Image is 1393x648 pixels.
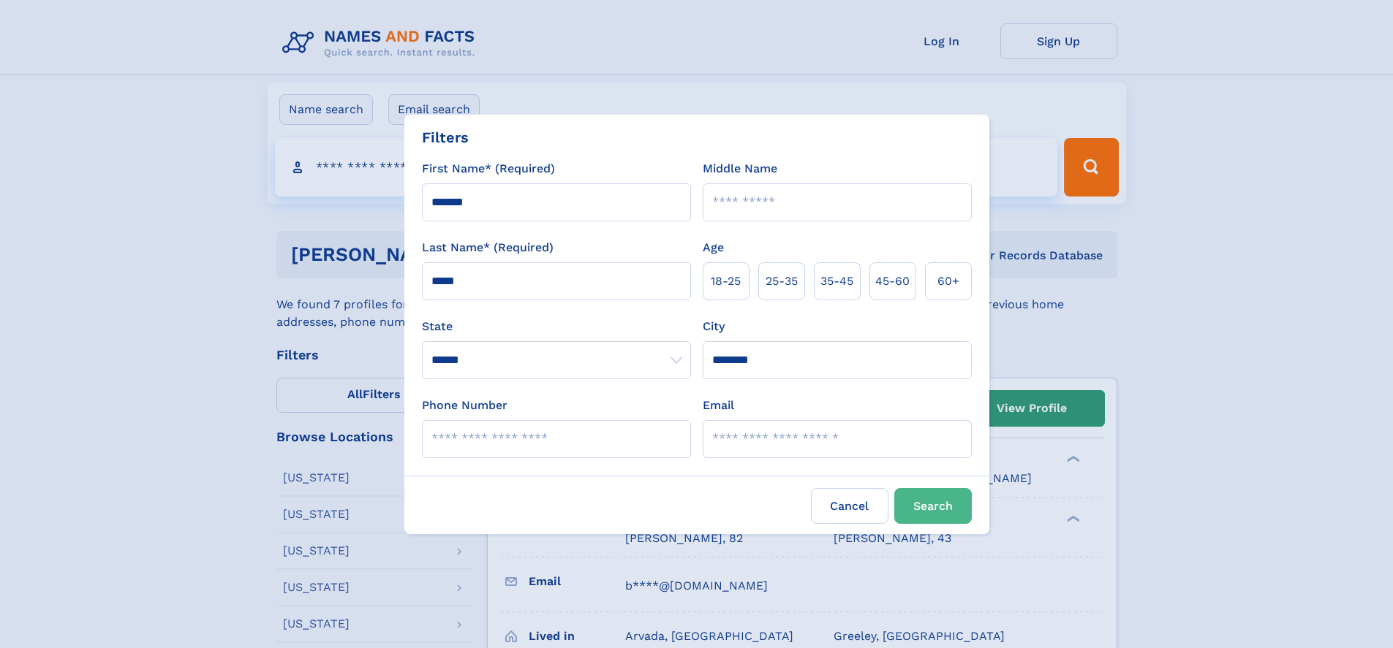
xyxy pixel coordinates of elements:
[875,272,910,290] span: 45‑60
[422,397,507,414] label: Phone Number
[766,272,798,290] span: 25‑35
[894,488,972,524] button: Search
[820,272,853,290] span: 35‑45
[703,318,725,335] label: City
[703,397,734,414] label: Email
[937,272,959,290] span: 60+
[703,160,777,178] label: Middle Name
[422,318,691,335] label: State
[703,239,724,256] label: Age
[811,488,888,524] label: Cancel
[711,272,741,290] span: 18‑25
[422,160,555,178] label: First Name* (Required)
[422,239,554,256] label: Last Name* (Required)
[422,126,469,148] div: Filters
